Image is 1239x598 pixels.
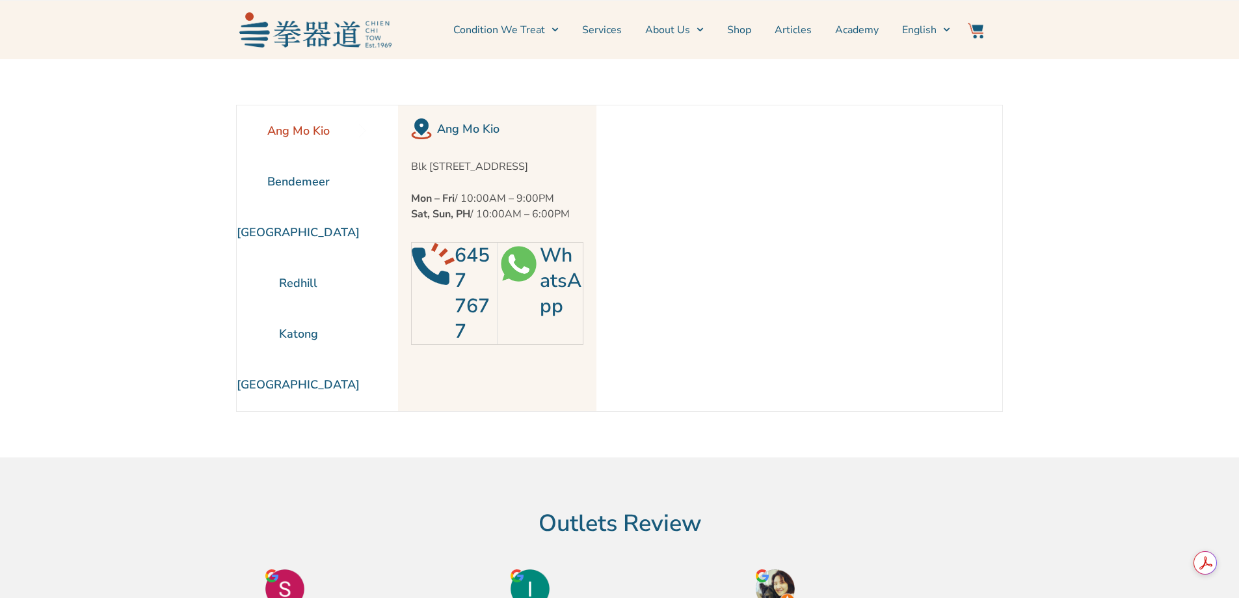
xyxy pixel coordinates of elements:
a: Articles [775,14,812,46]
span: English [902,22,937,38]
img: Website Icon-03 [968,23,983,38]
a: Services [582,14,622,46]
a: English [902,14,950,46]
p: / 10:00AM – 9:00PM / 10:00AM – 6:00PM [411,191,583,222]
strong: Sat, Sun, PH [411,207,470,221]
h2: Ang Mo Kio [437,120,583,138]
p: Blk [STREET_ADDRESS] [411,159,583,174]
a: Academy [835,14,879,46]
a: WhatsApp [540,242,581,319]
a: Shop [727,14,751,46]
iframe: Chien Chi Tow Healthcare Ang Mo Kio [596,105,965,411]
nav: Menu [398,14,951,46]
strong: Mon – Fri [411,191,455,206]
h2: Outlets Review [246,510,994,538]
a: About Us [645,14,704,46]
a: 6457 7677 [455,242,490,345]
a: Condition We Treat [453,14,559,46]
